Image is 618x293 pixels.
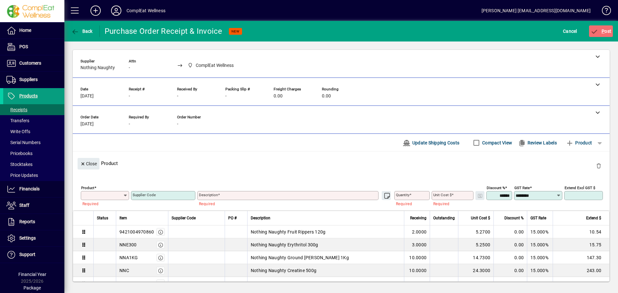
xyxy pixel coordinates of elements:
[3,230,64,246] a: Settings
[553,277,609,290] td: 18.00
[6,173,38,178] span: Price Updates
[504,215,524,222] span: Discount %
[6,151,33,156] span: Pricebooks
[514,186,530,190] mat-label: GST rate
[82,200,124,207] mat-error: Required
[493,225,527,238] td: 0.00
[133,193,156,197] mat-label: Supplier Code
[433,200,468,207] mat-error: Required
[71,29,93,34] span: Back
[527,251,553,264] td: 15.000%
[6,118,29,123] span: Transfers
[19,44,28,49] span: POS
[129,122,130,127] span: -
[433,215,455,222] span: Outstanding
[3,126,64,137] a: Write Offs
[591,158,606,173] button: Delete
[119,242,137,248] div: NNE300
[119,229,154,235] div: 9421004970860
[471,215,490,222] span: Unit Cost $
[80,159,97,169] span: Close
[527,277,553,290] td: 15.000%
[81,186,94,190] mat-label: Product
[396,200,425,207] mat-error: Required
[177,94,178,99] span: -
[515,137,559,149] button: Review Labels
[409,280,426,287] span: 12.0000
[433,193,452,197] mat-label: Unit Cost $
[106,5,126,16] button: Profile
[80,122,94,127] span: [DATE]
[412,242,427,248] span: 3.0000
[247,238,404,251] td: Nothing Naughty Erythritol 300g
[518,138,557,148] span: Review Labels
[586,215,601,222] span: Extend $
[19,60,41,66] span: Customers
[85,5,106,16] button: Add
[482,5,591,16] div: [PERSON_NAME] [EMAIL_ADDRESS][DOMAIN_NAME]
[247,225,404,238] td: Nothing Naughty Fruit Rippers 120g
[3,247,64,263] a: Support
[3,197,64,214] a: Staff
[76,160,101,166] app-page-header-button: Close
[251,215,270,222] span: Description
[119,267,129,274] div: NNC
[591,163,606,169] app-page-header-button: Delete
[487,186,505,190] mat-label: Discount %
[18,272,46,277] span: Financial Year
[3,148,64,159] a: Pricebooks
[493,251,527,264] td: 0.00
[493,277,527,290] td: 0.00
[129,94,130,99] span: -
[119,254,138,261] div: NNA1KG
[3,72,64,88] a: Suppliers
[396,193,409,197] mat-label: Quantity
[177,122,178,127] span: -
[410,215,426,222] span: Receiving
[19,77,38,82] span: Suppliers
[493,264,527,277] td: 0.00
[403,138,459,148] span: Update Shipping Costs
[565,186,595,190] mat-label: Extend excl GST $
[6,129,30,134] span: Write Offs
[553,238,609,251] td: 15.75
[412,229,427,235] span: 2.0000
[409,254,426,261] span: 10.0000
[73,151,610,175] div: Product
[19,28,31,33] span: Home
[19,235,36,241] span: Settings
[3,23,64,39] a: Home
[602,29,604,34] span: P
[231,29,239,33] span: NEW
[70,25,94,37] button: Back
[196,62,234,69] span: ComplEat Wellness
[119,215,127,222] span: Item
[3,137,64,148] a: Serial Numbers
[481,140,512,146] label: Compact View
[19,186,40,191] span: Financials
[6,162,33,167] span: Stocktakes
[105,26,222,36] div: Purchase Order Receipt & Invoice
[78,158,99,169] button: Close
[400,137,462,149] button: Update Shipping Costs
[563,26,577,36] span: Cancel
[228,215,237,222] span: PO #
[473,267,490,274] span: 24.3000
[476,229,491,235] span: 5.2700
[597,1,610,22] a: Knowledge Base
[126,5,165,16] div: ComplEat Wellness
[553,225,609,238] td: 10.54
[19,93,38,98] span: Products
[527,238,553,251] td: 15.000%
[591,29,612,34] span: ost
[172,215,196,222] span: Supplier Code
[199,193,218,197] mat-label: Description
[19,203,29,208] span: Staff
[6,140,41,145] span: Serial Numbers
[409,267,426,274] span: 10.0000
[80,65,115,70] span: Nothing Naughty
[129,65,130,70] span: -
[322,94,331,99] span: 0.00
[247,277,404,290] td: Nothing Naughty Very [PERSON_NAME] Fruit Bar 35g
[19,219,35,224] span: Reports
